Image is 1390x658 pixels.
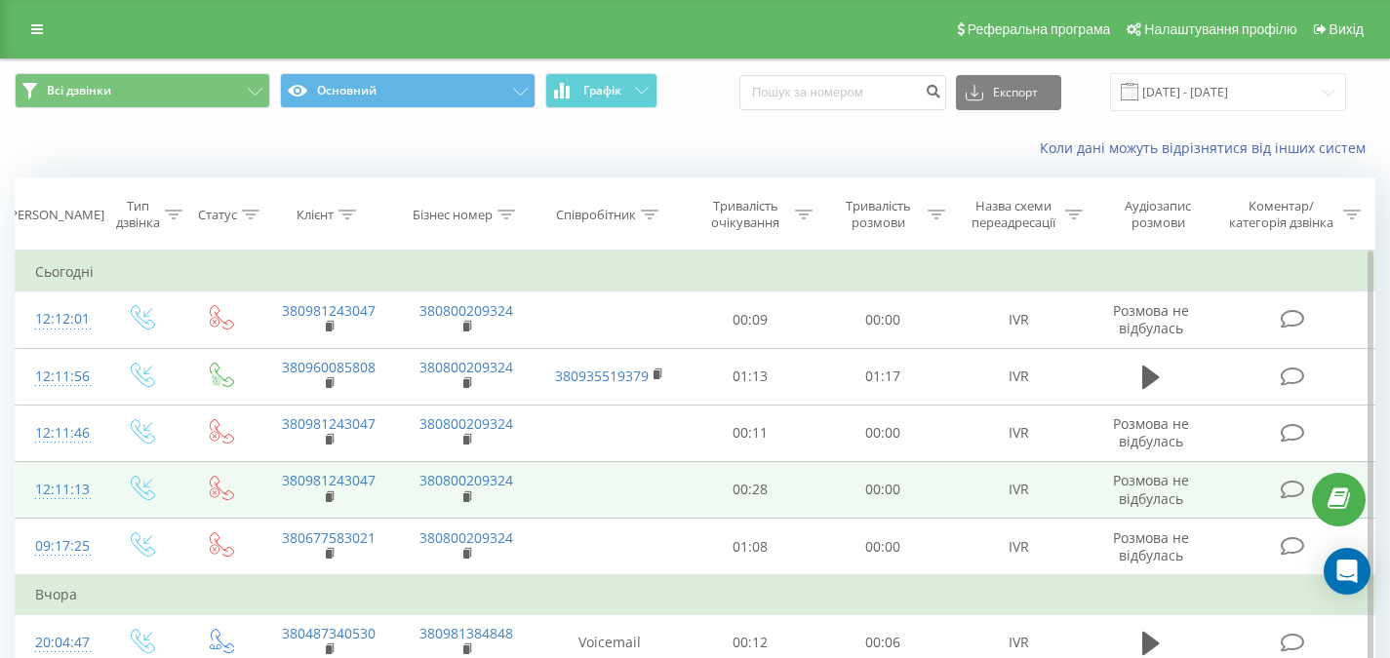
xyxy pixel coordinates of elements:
span: Розмова не відбулась [1113,528,1189,564]
a: 380981243047 [282,414,376,433]
div: Open Intercom Messenger [1324,548,1370,595]
a: 380677583021 [282,528,376,547]
td: 01:08 [684,519,816,576]
div: Клієнт [297,207,334,223]
td: 00:11 [684,405,816,461]
div: Співробітник [556,207,636,223]
td: 00:28 [684,461,816,518]
span: Реферальна програма [968,21,1111,37]
a: 380981384848 [419,624,513,642]
div: Бізнес номер [413,207,493,223]
button: Основний [280,73,536,108]
td: IVR [949,405,1088,461]
span: Вихід [1330,21,1364,37]
a: 380800209324 [419,528,513,547]
a: 380960085808 [282,358,376,376]
a: 380935519379 [555,367,649,385]
span: Розмова не відбулась [1113,471,1189,507]
div: Тривалість розмови [835,198,923,231]
div: 12:12:01 [35,300,81,338]
div: Тип дзвінка [116,198,160,231]
td: 00:00 [816,519,949,576]
div: 09:17:25 [35,527,81,565]
a: 380800209324 [419,301,513,320]
button: Всі дзвінки [15,73,270,108]
a: 380981243047 [282,471,376,489]
button: Експорт [956,75,1061,110]
td: 00:00 [816,461,949,518]
span: Налаштування профілю [1144,21,1296,37]
td: 00:00 [816,291,949,348]
a: 380800209324 [419,471,513,489]
a: 380800209324 [419,414,513,433]
td: 01:13 [684,348,816,405]
input: Пошук за номером [739,75,946,110]
div: Тривалість очікування [701,198,789,231]
td: IVR [949,461,1088,518]
span: Графік [583,84,621,97]
a: 380981243047 [282,301,376,320]
a: Коли дані можуть відрізнятися вiд інших систем [1040,138,1375,157]
td: IVR [949,348,1088,405]
a: 380800209324 [419,358,513,376]
div: 12:11:46 [35,414,81,452]
span: Розмова не відбулась [1113,414,1189,450]
td: Вчора [16,575,1375,614]
div: Назва схеми переадресації [968,198,1061,231]
div: 12:11:13 [35,471,81,509]
div: Коментар/категорія дзвінка [1224,198,1338,231]
td: 00:09 [684,291,816,348]
td: 00:00 [816,405,949,461]
td: Сьогодні [16,252,1375,291]
td: IVR [949,519,1088,576]
button: Графік [545,73,657,108]
div: [PERSON_NAME] [6,207,104,223]
a: 380487340530 [282,624,376,642]
td: IVR [949,291,1088,348]
span: Всі дзвінки [47,83,111,98]
span: Розмова не відбулась [1113,301,1189,337]
div: Статус [198,207,237,223]
div: 12:11:56 [35,358,81,396]
td: 01:17 [816,348,949,405]
div: Аудіозапис розмови [1105,198,1211,231]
